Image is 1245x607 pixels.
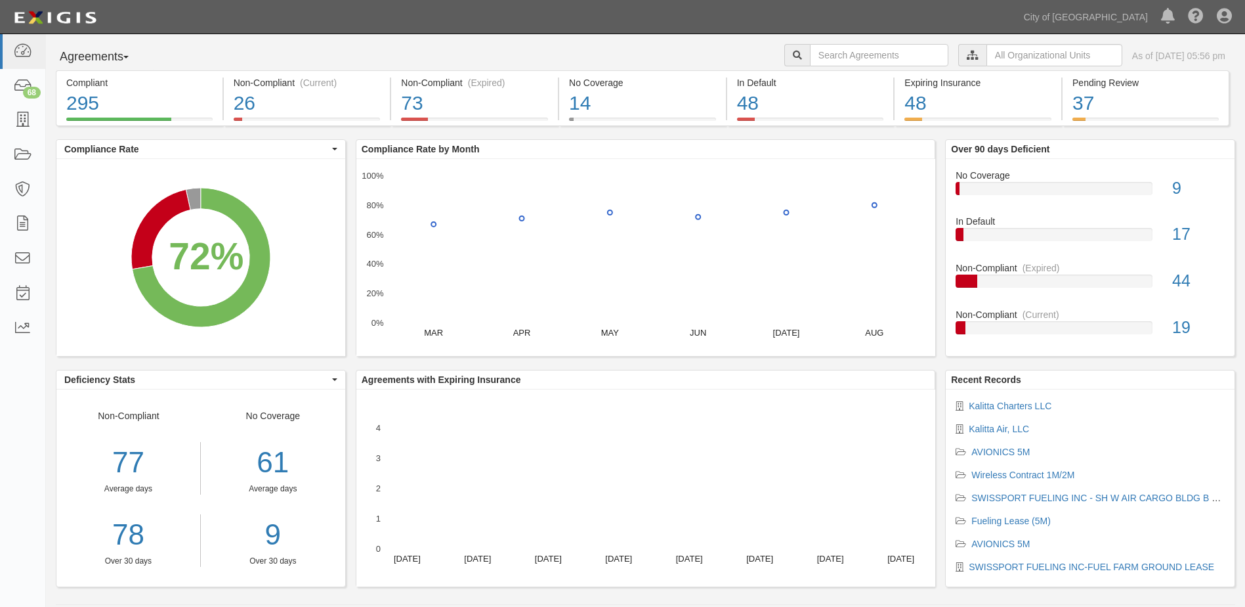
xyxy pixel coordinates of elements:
[468,76,505,89] div: (Expired)
[169,230,243,283] div: 72%
[1132,49,1225,62] div: As of [DATE] 05:56 pm
[946,261,1234,275] div: Non-Compliant
[234,76,381,89] div: Non-Compliant (Current)
[986,44,1122,66] input: All Organizational Units
[234,89,381,118] div: 26
[601,328,619,338] text: MAY
[201,409,345,567] div: No Coverage
[56,159,345,356] svg: A chart.
[10,6,100,30] img: logo-5460c22ac91f19d4615b14bd174203de0afe785f0fc80cf4dbbc73dc1793850b.png
[904,89,1051,118] div: 48
[1072,89,1219,118] div: 37
[56,409,201,567] div: Non-Compliant
[971,447,1030,457] a: AVIONICS 5M
[300,76,337,89] div: (Current)
[356,159,935,356] svg: A chart.
[56,556,200,567] div: Over 30 days
[376,483,381,493] text: 2
[211,442,335,483] div: 61
[969,424,1029,434] a: Kalitta Air, LLC
[211,556,335,567] div: Over 30 days
[356,390,935,587] svg: A chart.
[727,118,894,128] a: In Default48
[513,328,530,338] text: APR
[569,89,716,118] div: 14
[1072,76,1219,89] div: Pending Review
[376,544,381,554] text: 0
[23,87,41,99] div: 68
[956,261,1225,308] a: Non-Compliant(Expired)44
[66,89,213,118] div: 295
[969,562,1214,572] a: SWISSPORT FUELING INC-FUEL FARM GROUND LEASE
[464,554,491,564] text: [DATE]
[569,76,716,89] div: No Coverage
[690,328,706,338] text: JUN
[56,118,222,128] a: Compliant295
[946,308,1234,321] div: Non-Compliant
[1162,223,1234,246] div: 17
[946,169,1234,182] div: No Coverage
[559,118,726,128] a: No Coverage14
[64,373,329,386] span: Deficiency Stats
[401,89,548,118] div: 73
[376,514,381,524] text: 1
[366,229,383,239] text: 60%
[56,483,200,495] div: Average days
[535,554,562,564] text: [DATE]
[362,144,480,154] b: Compliance Rate by Month
[362,374,521,385] b: Agreements with Expiring Insurance
[676,554,703,564] text: [DATE]
[971,516,1051,526] a: Fueling Lease (5M)
[971,539,1030,549] a: AVIONICS 5M
[746,554,773,564] text: [DATE]
[1162,177,1234,200] div: 9
[951,374,1021,385] b: Recent Records
[895,118,1061,128] a: Expiring Insurance48
[56,371,345,389] button: Deficiency Stats
[424,328,443,338] text: MAR
[211,483,335,495] div: Average days
[64,143,329,156] span: Compliance Rate
[810,44,948,66] input: Search Agreements
[1162,269,1234,293] div: 44
[951,144,1049,154] b: Over 90 days Deficient
[816,554,843,564] text: [DATE]
[1162,316,1234,340] div: 19
[737,89,884,118] div: 48
[956,308,1225,345] a: Non-Compliant(Current)19
[969,401,1051,411] a: Kalitta Charters LLC
[376,423,381,433] text: 4
[605,554,632,564] text: [DATE]
[1188,9,1204,25] i: Help Center - Complianz
[224,118,390,128] a: Non-Compliant(Current)26
[1063,118,1229,128] a: Pending Review37
[956,169,1225,215] a: No Coverage9
[772,328,799,338] text: [DATE]
[366,288,383,298] text: 20%
[366,259,383,269] text: 40%
[1017,4,1154,30] a: City of [GEOGRAPHIC_DATA]
[362,171,384,181] text: 100%
[887,554,914,564] text: [DATE]
[737,76,884,89] div: In Default
[391,118,558,128] a: Non-Compliant(Expired)73
[66,76,213,89] div: Compliant
[865,328,883,338] text: AUG
[56,514,200,556] a: 78
[376,453,381,463] text: 3
[211,514,335,556] a: 9
[371,318,383,328] text: 0%
[56,140,345,158] button: Compliance Rate
[366,200,383,210] text: 80%
[904,76,1051,89] div: Expiring Insurance
[1023,261,1060,275] div: (Expired)
[394,554,421,564] text: [DATE]
[1023,308,1059,321] div: (Current)
[971,470,1074,480] a: Wireless Contract 1M/2M
[956,215,1225,261] a: In Default17
[56,442,200,483] div: 77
